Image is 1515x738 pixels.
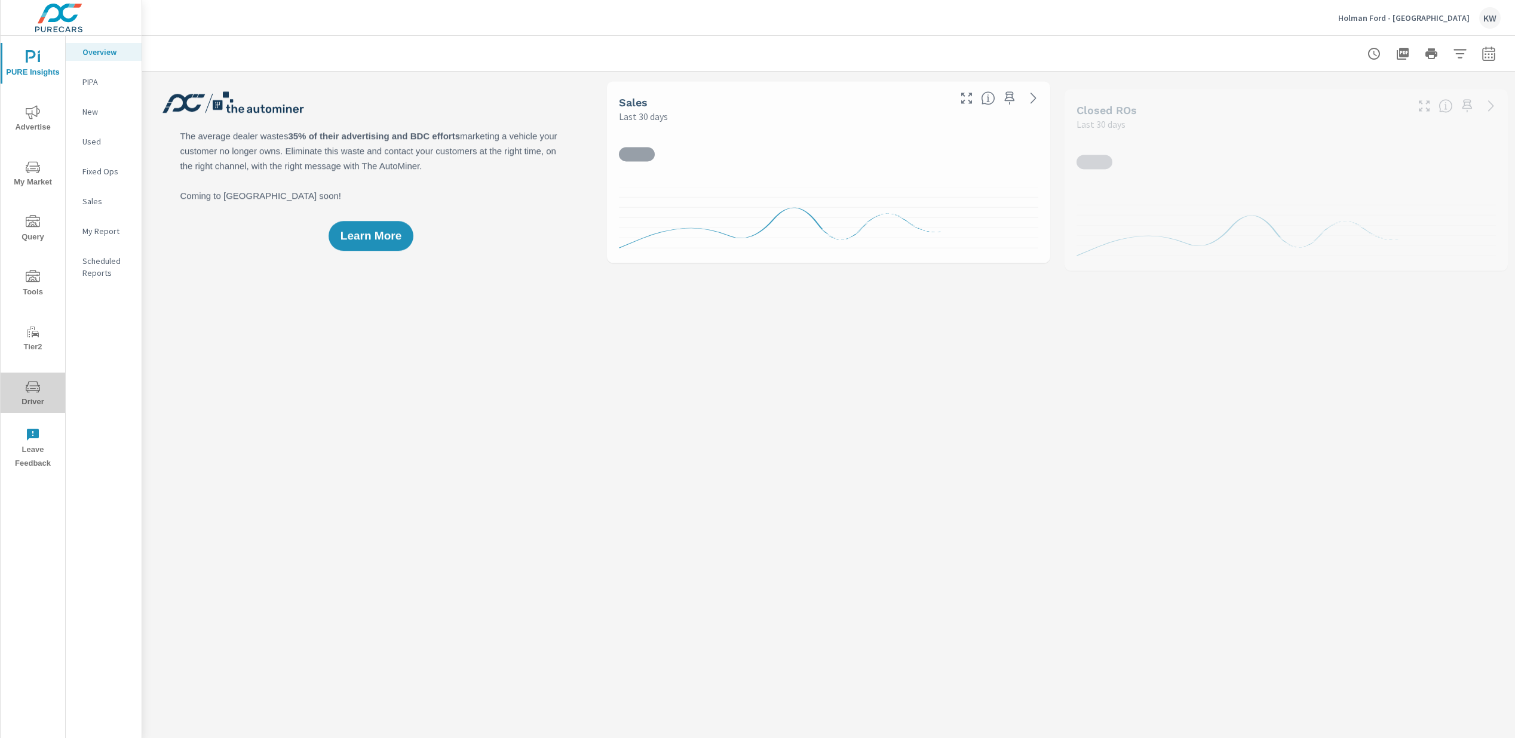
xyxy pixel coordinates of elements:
span: My Market [4,160,62,189]
span: Number of Repair Orders Closed by the selected dealership group over the selected time range. [So... [1439,99,1453,113]
button: Make Fullscreen [1415,96,1434,115]
p: Used [82,136,132,147]
span: Advertise [4,105,62,134]
div: nav menu [1,36,65,475]
div: Fixed Ops [66,162,142,180]
h5: Closed ROs [1077,104,1137,116]
span: Tools [4,270,62,299]
button: Select Date Range [1477,42,1501,66]
a: See more details in report [1482,96,1501,115]
span: Tier2 [4,325,62,354]
button: Learn More [329,221,413,251]
span: Number of vehicles sold by the dealership over the selected date range. [Source: This data is sou... [981,91,995,105]
p: Scheduled Reports [82,255,132,279]
div: KW [1479,7,1501,29]
div: Sales [66,192,142,210]
div: New [66,103,142,121]
span: Learn More [341,230,401,241]
button: "Export Report to PDF" [1391,42,1415,66]
span: Leave Feedback [4,428,62,471]
span: Driver [4,380,62,409]
p: Fixed Ops [82,165,132,177]
div: Scheduled Reports [66,252,142,282]
p: My Report [82,225,132,237]
span: Save this to your personalized report [1000,88,1019,107]
p: PIPA [82,76,132,88]
p: Holman Ford - [GEOGRAPHIC_DATA] [1338,13,1470,23]
p: Sales [82,195,132,207]
button: Apply Filters [1448,42,1472,66]
span: Query [4,215,62,244]
a: See more details in report [1024,88,1043,107]
div: My Report [66,222,142,240]
p: Last 30 days [1077,117,1125,131]
button: Make Fullscreen [957,88,976,107]
div: PIPA [66,73,142,91]
button: Print Report [1419,42,1443,66]
span: Save this to your personalized report [1458,96,1477,115]
p: Last 30 days [619,109,668,124]
p: Overview [82,46,132,58]
span: PURE Insights [4,50,62,79]
p: New [82,106,132,118]
div: Overview [66,43,142,61]
h5: Sales [619,96,648,109]
div: Used [66,133,142,150]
